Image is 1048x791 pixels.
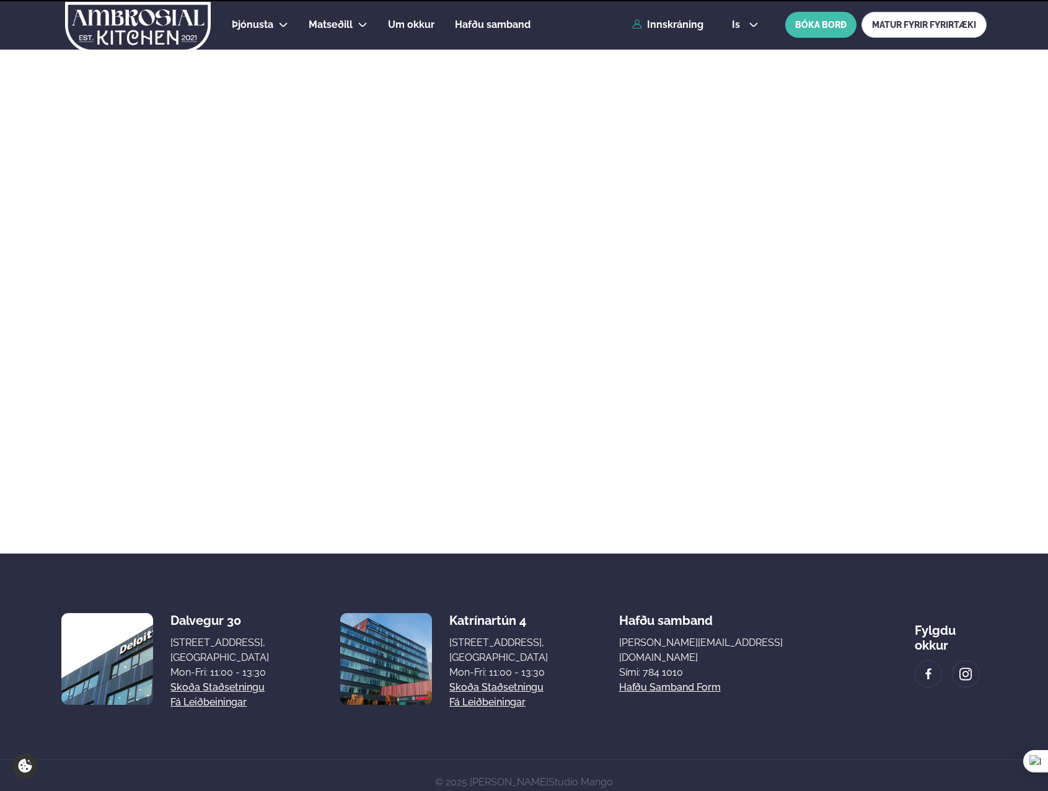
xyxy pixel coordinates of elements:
span: Hafðu samband [455,19,531,30]
a: Um okkur [388,17,434,32]
a: Innskráning [632,19,703,30]
a: Þjónusta [232,17,273,32]
div: [STREET_ADDRESS], [GEOGRAPHIC_DATA] [449,635,548,665]
a: Matseðill [309,17,353,32]
a: Skoða staðsetningu [170,680,265,695]
div: Katrínartún 4 [449,613,548,628]
span: Matseðill [309,19,353,30]
div: Mon-Fri: 11:00 - 13:30 [170,665,269,680]
button: is [722,20,768,30]
div: Fylgdu okkur [915,613,987,653]
img: image alt [61,613,153,705]
img: image alt [922,667,935,681]
img: image alt [340,613,432,705]
a: image alt [915,661,941,687]
div: Mon-Fri: 11:00 - 13:30 [449,665,548,680]
span: © 2025 [PERSON_NAME] [435,776,613,788]
a: image alt [953,661,979,687]
img: logo [64,2,212,53]
a: Hafðu samband [455,17,531,32]
a: MATUR FYRIR FYRIRTÆKI [861,12,987,38]
a: [PERSON_NAME][EMAIL_ADDRESS][DOMAIN_NAME] [619,635,844,665]
span: Hafðu samband [619,603,713,628]
a: Fá leiðbeiningar [449,695,526,710]
button: BÓKA BORÐ [785,12,856,38]
a: Hafðu samband form [619,680,721,695]
span: Þjónusta [232,19,273,30]
span: is [732,20,744,30]
a: Fá leiðbeiningar [170,695,247,710]
span: Um okkur [388,19,434,30]
a: Studio Mango [548,776,613,788]
div: [STREET_ADDRESS], [GEOGRAPHIC_DATA] [170,635,269,665]
p: Sími: 784 1010 [619,665,844,680]
img: image alt [959,667,972,681]
a: Skoða staðsetningu [449,680,544,695]
div: Dalvegur 30 [170,613,269,628]
a: Cookie settings [12,753,38,779]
